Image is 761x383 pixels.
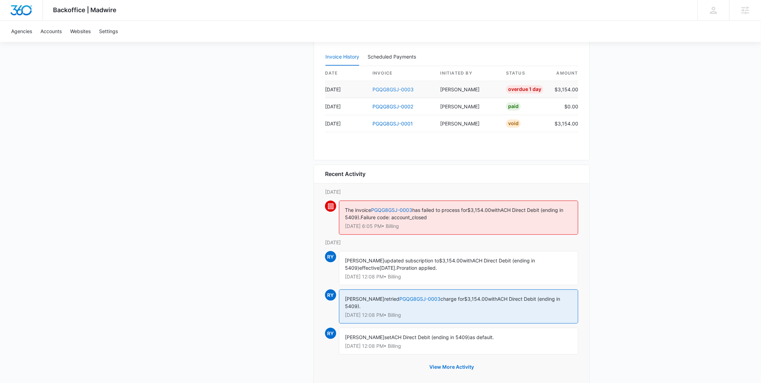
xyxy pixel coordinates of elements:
[500,66,549,81] th: status
[440,296,464,302] span: charge for
[325,239,578,246] p: [DATE]
[422,359,481,376] button: View More Activity
[399,296,440,302] a: PGQG8GSJ-0003
[506,102,521,111] div: Paid
[549,115,578,132] td: $3,154.00
[325,251,336,262] span: RY
[435,66,500,81] th: Initiated By
[372,104,413,110] a: PGQG8GSJ-0002
[435,115,500,132] td: [PERSON_NAME]
[7,21,36,42] a: Agencies
[549,81,578,98] td: $3,154.00
[345,207,371,213] span: The invoice
[325,115,367,132] td: [DATE]
[435,98,500,115] td: [PERSON_NAME]
[345,313,572,318] p: [DATE] 12:08 PM • Billing
[549,98,578,115] td: $0.00
[491,207,500,213] span: with
[345,335,384,340] span: [PERSON_NAME]
[345,224,572,229] p: [DATE] 6:05 PM • Billing
[549,66,578,81] th: amount
[488,296,497,302] span: with
[325,49,359,66] button: Invoice History
[391,335,470,340] span: ACH Direct Debit (ending in 5409)
[325,66,367,81] th: date
[325,189,578,196] p: [DATE]
[345,344,572,349] p: [DATE] 12:08 PM • Billing
[325,81,367,98] td: [DATE]
[371,207,412,213] a: PGQG8GSJ-0003
[367,66,435,81] th: invoice
[325,98,367,115] td: [DATE]
[368,55,419,60] div: Scheduled Payments
[359,265,379,271] span: effective
[325,290,336,301] span: RY
[463,258,472,264] span: with
[379,265,397,271] span: [DATE].
[470,335,494,340] span: as default.
[384,258,439,264] span: updated subscription to
[345,275,572,279] p: [DATE] 12:08 PM • Billing
[412,207,467,213] span: has failed to process for
[464,296,488,302] span: $3,154.00
[372,121,413,127] a: PGQG8GSJ-0001
[36,21,66,42] a: Accounts
[467,207,491,213] span: $3,154.00
[361,215,427,221] span: Failure code: account_closed
[66,21,95,42] a: Websites
[325,170,366,178] h6: Recent Activity
[384,296,399,302] span: retried
[345,296,384,302] span: [PERSON_NAME]
[372,87,414,93] a: PGQG8GSJ-0003
[95,21,122,42] a: Settings
[439,258,463,264] span: $3,154.00
[345,258,384,264] span: [PERSON_NAME]
[397,265,437,271] span: Proration applied.
[53,6,117,14] span: Backoffice | Madwire
[435,81,500,98] td: [PERSON_NAME]
[506,120,521,128] div: Void
[325,328,336,339] span: RY
[506,85,543,94] div: Overdue 1 Day
[384,335,391,340] span: set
